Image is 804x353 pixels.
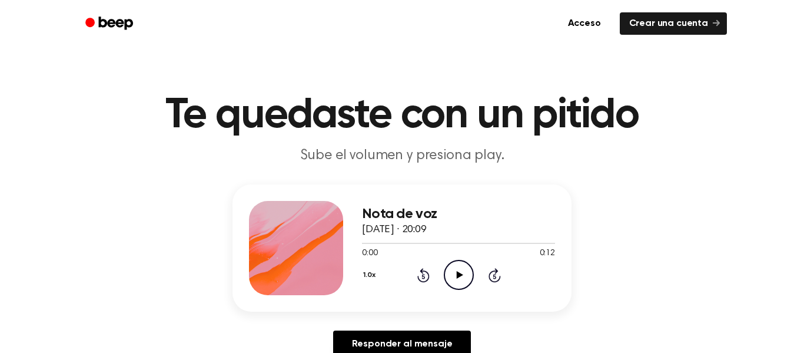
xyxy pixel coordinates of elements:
button: 1.0x [362,265,380,285]
a: Acceso [556,10,613,37]
font: Sube el volumen y presiona play. [300,149,504,163]
font: [DATE] · 20:09 [362,225,427,235]
font: 0:12 [540,249,555,258]
a: Bip [77,12,144,35]
font: Responder al mensaje [352,339,453,349]
font: Nota de voz [362,207,437,221]
font: 0:00 [362,249,377,258]
font: Acceso [568,19,601,28]
a: Crear una cuenta [620,12,727,35]
font: Te quedaste con un pitido [165,94,638,137]
font: 1.0x [363,272,375,279]
font: Crear una cuenta [629,19,708,28]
